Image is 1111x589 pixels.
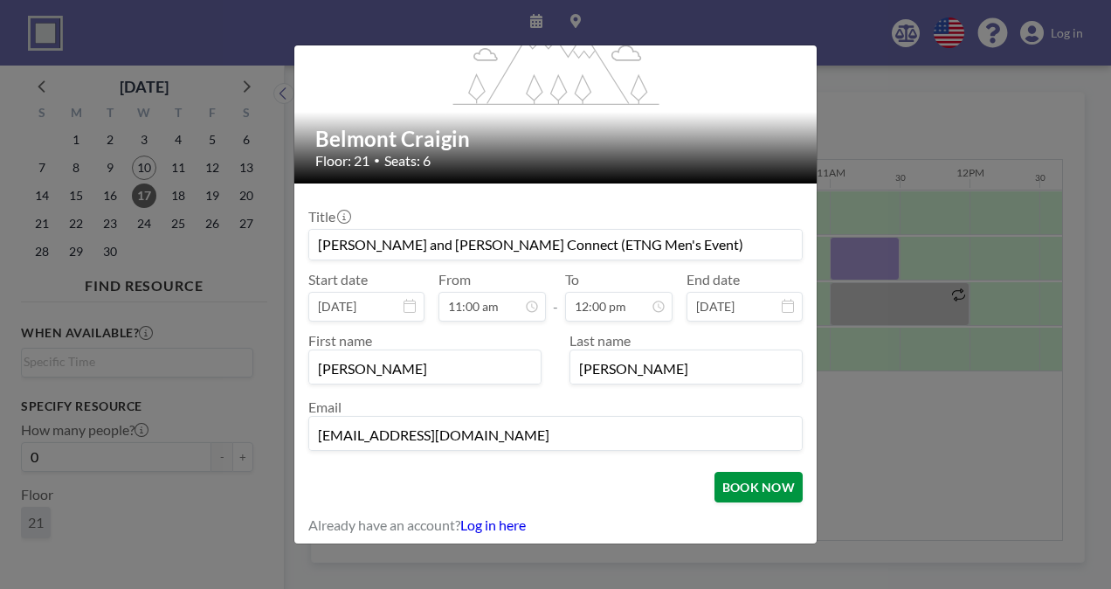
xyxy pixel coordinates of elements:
[460,516,526,533] a: Log in here
[384,152,431,170] span: Seats: 6
[438,271,471,288] label: From
[308,332,372,349] label: First name
[687,271,740,288] label: End date
[315,126,797,152] h2: Belmont Craigin
[553,277,558,315] span: -
[309,354,541,384] input: First name
[565,271,579,288] label: To
[374,154,380,167] span: •
[569,332,631,349] label: Last name
[714,472,803,502] button: BOOK NOW
[309,420,802,450] input: Email
[308,516,460,534] span: Already have an account?
[315,152,369,170] span: Floor: 21
[308,208,349,225] label: Title
[570,354,802,384] input: Last name
[308,271,368,288] label: Start date
[309,230,802,260] input: Guest reservation
[308,398,342,415] label: Email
